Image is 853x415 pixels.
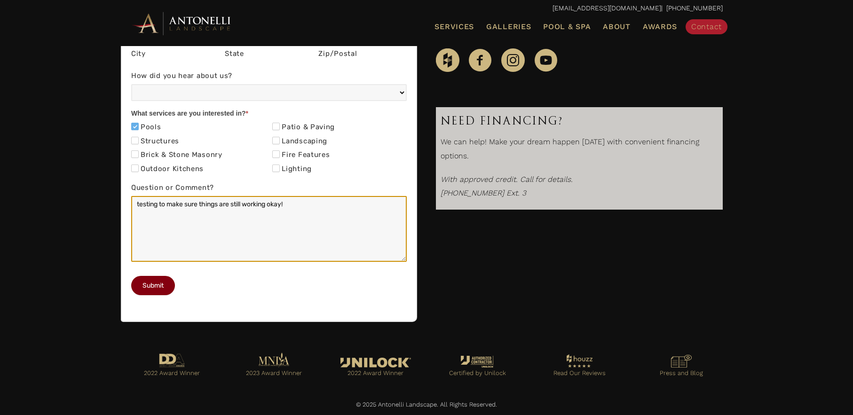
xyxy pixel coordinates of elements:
[639,21,681,33] a: Awards
[131,276,175,295] button: Submit
[640,352,723,384] a: Go to https://antonellilandscape.com/press-media/
[272,123,335,132] label: Patio & Paving
[272,150,280,158] input: Fire Features
[131,70,407,84] label: How did you hear about us?
[272,137,327,146] label: Landscaping
[441,188,526,197] em: [PHONE_NUMBER] Ext. 3
[482,21,535,33] a: Galleries
[131,181,407,196] label: Question or Comment?
[553,4,661,12] a: [EMAIL_ADDRESS][DOMAIN_NAME]
[131,108,407,121] div: What services are you interested in?
[436,353,519,384] a: Go to https://antonellilandscape.com/unilock-authorized-contractor/
[643,22,677,31] span: Awards
[131,123,161,132] label: Pools
[543,22,591,31] span: Pool & Spa
[131,164,204,174] label: Outdoor Kitchens
[272,164,312,174] label: Lighting
[441,175,573,184] i: With approved credit. Call for details.
[131,164,139,172] input: Outdoor Kitchens
[225,47,313,61] div: State
[599,21,634,33] a: About
[130,399,723,410] p: © 2025 Antonelli Landscape. All Rights Reserved.
[539,21,594,33] a: Pool & Spa
[131,123,139,130] input: Pools
[318,47,407,61] div: Zip/Postal
[603,23,631,31] span: About
[486,22,531,31] span: Galleries
[131,47,220,61] div: City
[272,123,280,130] input: Patio & Paving
[272,150,330,160] label: Fire Features
[441,135,718,167] p: We can help! Make your dream happen [DATE] with convenient financing options.
[130,10,234,36] img: Antonelli Horizontal Logo
[272,164,280,172] input: Lighting
[130,351,213,384] a: Go to https://antonellilandscape.com/pool-and-spa/executive-sweet/
[131,150,222,160] label: Brick & Stone Masonry
[686,19,727,34] a: Contact
[538,352,621,384] a: Go to https://www.houzz.com/professionals/landscape-architects-and-landscape-designers/antonelli-...
[436,48,459,72] img: Houzz
[434,23,474,31] span: Services
[130,2,723,15] p: | [PHONE_NUMBER]
[131,137,139,144] input: Structures
[431,21,478,33] a: Services
[691,22,722,31] span: Contact
[232,350,316,384] a: Go to https://antonellilandscape.com/pool-and-spa/dont-stop-believing/
[334,355,417,384] a: Go to https://antonellilandscape.com/featured-projects/the-white-house/
[441,112,718,130] h3: Need Financing?
[131,137,179,146] label: Structures
[272,137,280,144] input: Landscaping
[131,150,139,158] input: Brick & Stone Masonry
